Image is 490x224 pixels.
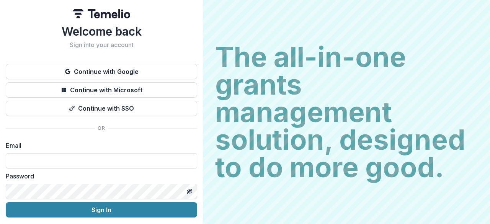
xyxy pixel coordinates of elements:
[6,202,197,217] button: Sign In
[183,185,196,198] button: Toggle password visibility
[6,41,197,49] h2: Sign into your account
[6,25,197,38] h1: Welcome back
[6,82,197,98] button: Continue with Microsoft
[6,101,197,116] button: Continue with SSO
[73,9,130,18] img: Temelio
[6,172,193,181] label: Password
[6,64,197,79] button: Continue with Google
[6,141,193,150] label: Email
